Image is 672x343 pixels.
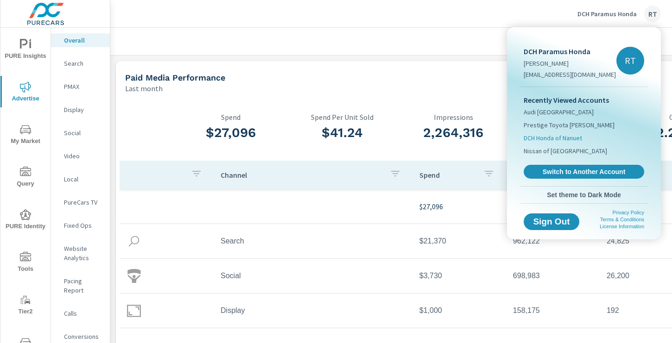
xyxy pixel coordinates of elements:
p: DCH Paramus Honda [524,46,616,57]
a: Privacy Policy [613,210,644,215]
button: Sign Out [524,213,579,230]
span: Set theme to Dark Mode [524,191,644,199]
span: DCH Honda of Nanuet [524,133,582,143]
p: [PERSON_NAME] [524,59,616,68]
span: Nissan of [GEOGRAPHIC_DATA] [524,146,607,156]
button: Set theme to Dark Mode [520,187,648,203]
span: Prestige Toyota [PERSON_NAME] [524,120,615,130]
a: License Information [600,224,644,229]
span: Switch to Another Account [529,168,639,176]
span: Sign Out [531,218,572,226]
p: [EMAIL_ADDRESS][DOMAIN_NAME] [524,70,616,79]
p: Recently Viewed Accounts [524,94,644,106]
span: Audi [GEOGRAPHIC_DATA] [524,107,594,117]
a: Terms & Conditions [600,217,644,222]
div: RT [616,47,644,75]
a: Switch to Another Account [524,165,644,179]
